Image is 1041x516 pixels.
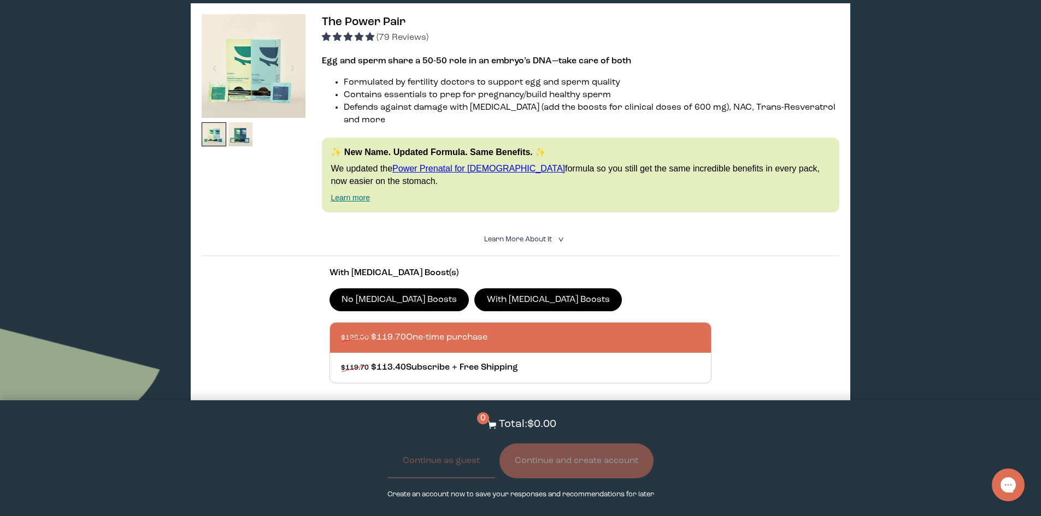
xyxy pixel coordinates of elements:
[330,288,469,311] label: No [MEDICAL_DATA] Boosts
[484,236,552,243] span: Learn More About it
[377,33,428,42] span: (79 Reviews)
[331,163,830,187] p: We updated the formula so you still get the same incredible benefits in every pack, now easier on...
[474,288,622,311] label: With [MEDICAL_DATA] Boosts
[330,267,712,280] p: With [MEDICAL_DATA] Boost(s)
[344,76,839,89] li: Formulated by fertility doctors to support egg and sperm quality
[499,417,556,432] p: Total: $0.00
[322,33,377,42] span: 4.92 stars
[202,14,305,118] img: thumbnail image
[555,236,565,242] i: <
[331,147,546,157] strong: ✨ New Name. Updated Formula. Same Benefits. ✨
[202,122,226,147] img: thumbnail image
[387,489,654,500] p: Create an account now to save your responses and recommendations for later
[387,443,495,478] button: Continue as guest
[322,16,405,28] span: The Power Pair
[344,89,839,102] li: Contains essentials to prep for pregnancy/build healthy sperm
[322,57,631,66] strong: Egg and sperm share a 50-50 role in an embryo’s DNA—take care of both
[392,164,565,173] a: Power Prenatal for [DEMOGRAPHIC_DATA]
[484,234,557,245] summary: Learn More About it <
[477,412,489,424] span: 0
[331,193,370,202] a: Learn more
[344,102,839,127] li: Defends against damage with [MEDICAL_DATA] (add the boosts for clinical doses of 600 mg), NAC, Tr...
[986,465,1030,505] iframe: Gorgias live chat messenger
[228,122,253,147] img: thumbnail image
[499,443,654,478] button: Continue and create account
